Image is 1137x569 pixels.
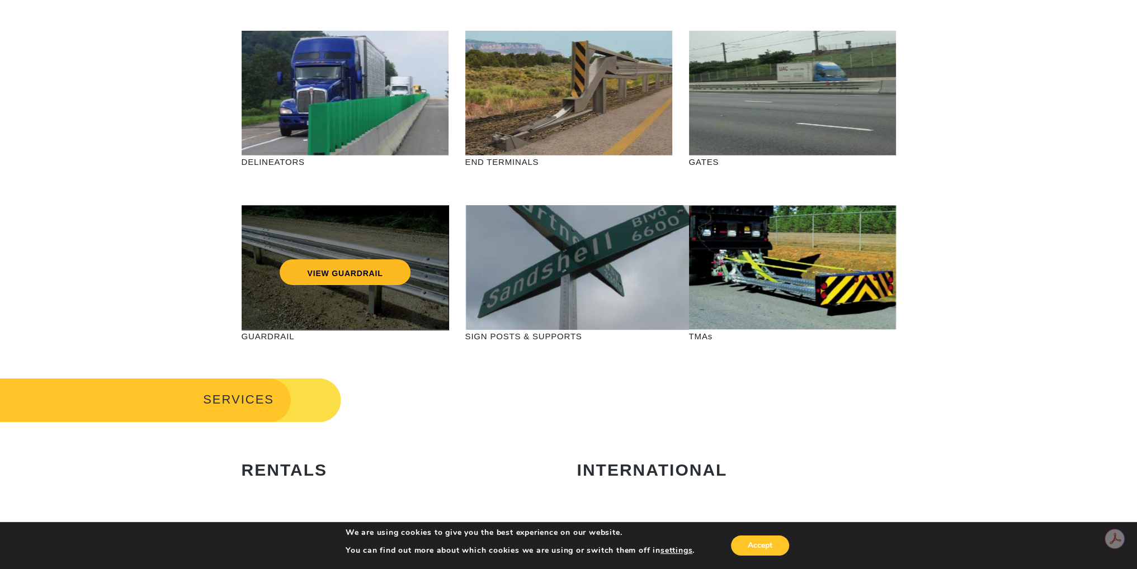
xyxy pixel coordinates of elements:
p: END TERMINALS [465,155,672,168]
button: settings [661,546,692,556]
p: We are using cookies to give you the best experience on our website. [346,528,695,538]
p: DELINEATORS [242,155,449,168]
a: VIEW GUARDRAIL [279,259,411,285]
strong: INTERNATIONAL [577,461,728,479]
p: You can find out more about which cookies we are using or switch them off in . [346,546,695,556]
p: GUARDRAIL [242,330,449,343]
button: Accept [731,535,789,556]
p: SIGN POSTS & SUPPORTS [465,330,672,343]
p: GATES [689,155,896,168]
p: TMAs [689,330,896,343]
strong: RENTALS [242,461,327,479]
